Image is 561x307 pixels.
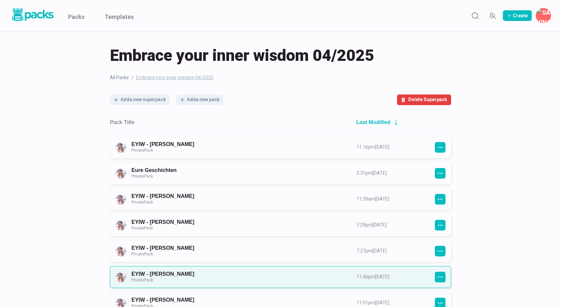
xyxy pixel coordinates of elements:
span: / [131,74,133,81]
button: Adda new superpack [110,94,170,105]
nav: breadcrumb [110,74,451,81]
a: All Packs [110,74,129,81]
button: Search [468,9,482,22]
img: Packs logo [10,7,55,22]
button: Manage Team Invites [486,9,499,22]
h2: Pack Title [110,119,134,125]
button: Delete Superpack [397,94,451,105]
button: Adda new pack [176,94,223,105]
span: Embrace your inner wisdom 04/2025 [136,74,213,81]
button: Create Pack [503,10,532,21]
span: Embrace your inner wisdom 04/2025 [110,45,374,66]
button: Savina Tilmann [536,8,551,23]
a: Packs logo [10,7,55,25]
h2: Last Modified [356,119,390,125]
